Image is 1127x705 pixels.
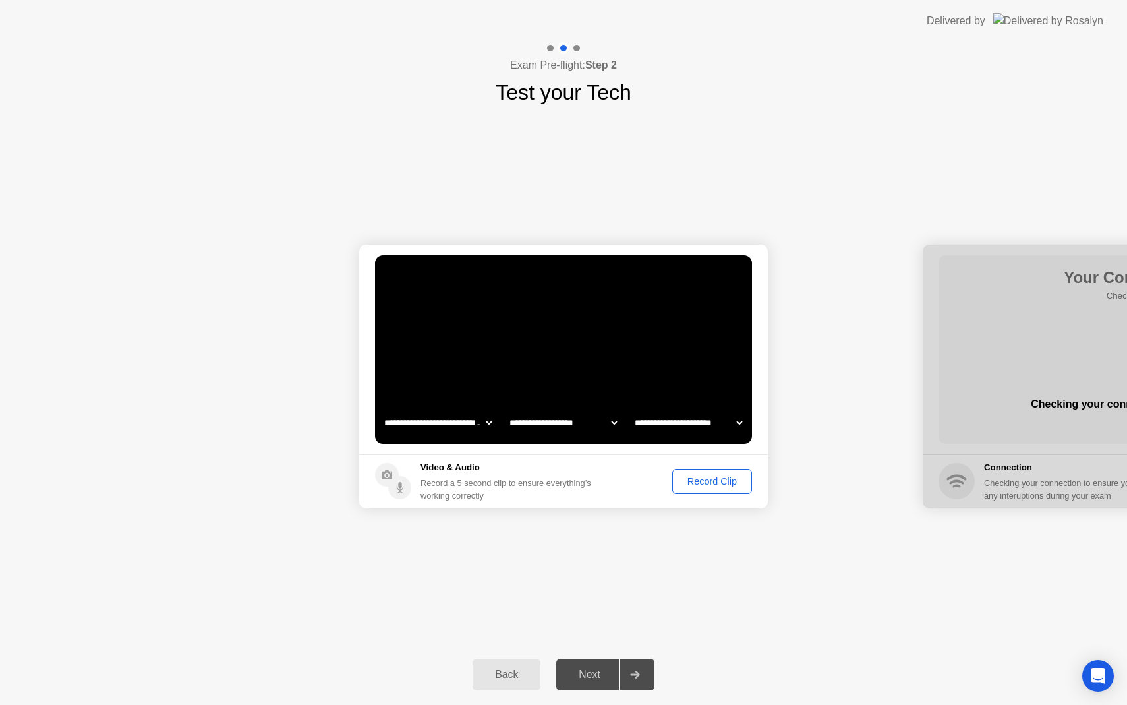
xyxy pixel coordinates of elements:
h4: Exam Pre-flight: [510,57,617,73]
select: Available speakers [507,410,620,436]
button: Back [473,659,540,690]
div: Open Intercom Messenger [1082,660,1114,692]
h5: Video & Audio [420,461,596,474]
button: Next [556,659,654,690]
select: Available cameras [382,410,494,436]
b: Step 2 [585,59,617,71]
div: Record Clip [677,476,747,487]
img: Delivered by Rosalyn [993,13,1103,28]
select: Available microphones [632,410,745,436]
h1: Test your Tech [496,77,631,108]
div: Back [477,669,536,681]
button: Record Clip [672,469,752,494]
div: Next [560,669,619,681]
div: Delivered by [927,13,985,29]
div: Record a 5 second clip to ensure everything’s working correctly [420,477,596,502]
